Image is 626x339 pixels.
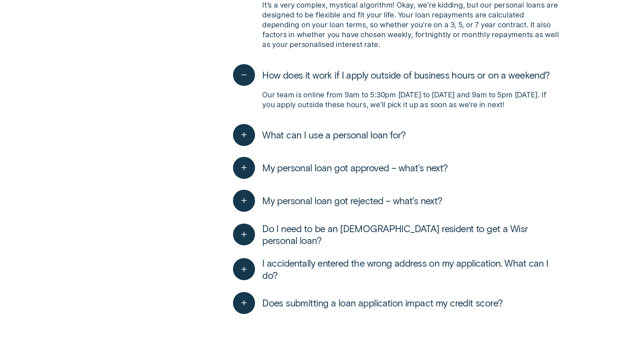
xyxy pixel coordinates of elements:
button: I accidentally entered the wrong address on my application. What can I do? [233,257,560,281]
span: How does it work if I apply outside of business hours or on a weekend? [262,69,550,81]
span: Do I need to be an [DEMOGRAPHIC_DATA] resident to get a Wisr personal loan? [262,223,560,246]
span: Does submitting a loan application impact my credit score? [262,297,503,309]
span: I accidentally entered the wrong address on my application. What can I do? [262,257,560,281]
span: My personal loan got rejected – what's next? [262,195,442,206]
span: My personal loan got approved – what's next? [262,162,448,174]
button: My personal loan got rejected – what's next? [233,190,442,212]
button: My personal loan got approved – what's next? [233,157,448,179]
p: Our team is online from 9am to 5:30pm [DATE] to [DATE] and 9am to 5pm [DATE]. If you apply outsid... [262,90,560,109]
button: What can I use a personal loan for? [233,124,406,146]
button: Does submitting a loan application impact my credit score? [233,292,502,314]
button: Do I need to be an [DEMOGRAPHIC_DATA] resident to get a Wisr personal loan? [233,223,560,246]
button: How does it work if I apply outside of business hours or on a weekend? [233,64,549,86]
span: What can I use a personal loan for? [262,129,406,141]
